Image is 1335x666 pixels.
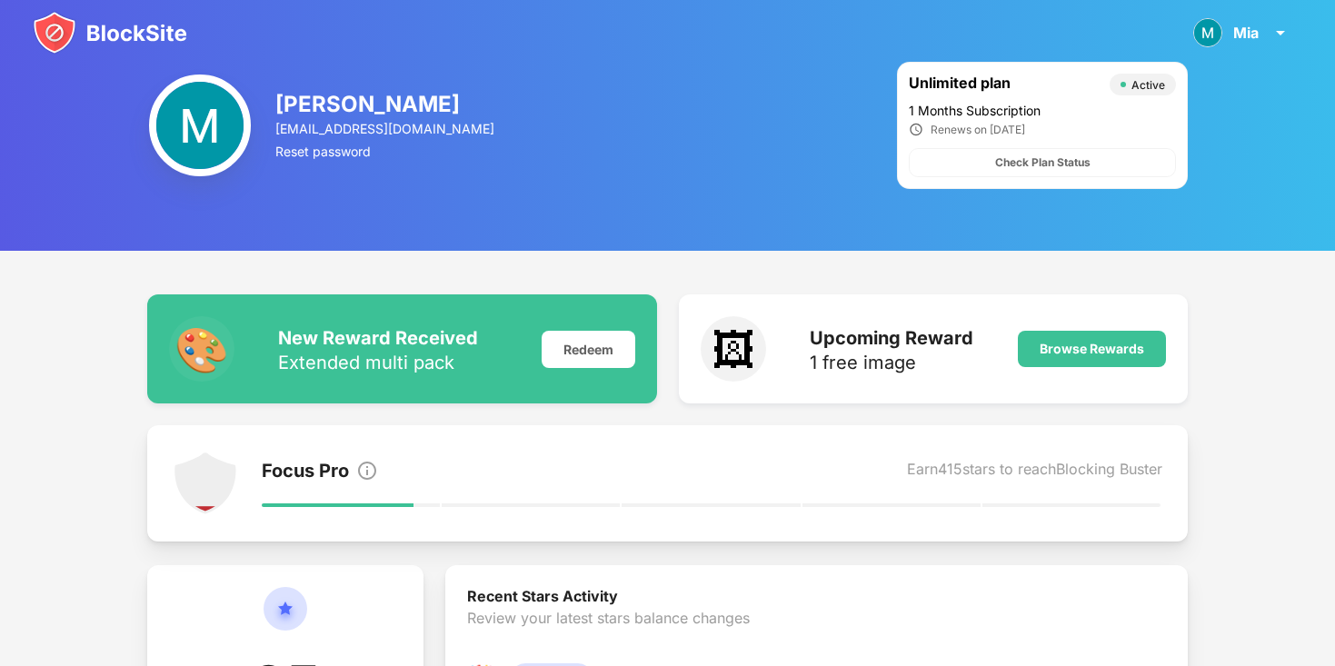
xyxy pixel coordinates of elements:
div: Check Plan Status [995,154,1091,172]
div: 🎨 [169,316,234,382]
div: [EMAIL_ADDRESS][DOMAIN_NAME] [275,121,497,136]
div: Upcoming Reward [810,327,973,349]
div: Focus Pro [262,460,349,485]
img: info.svg [356,460,378,482]
div: 1 free image [810,353,973,372]
img: ACg8ocLj0YWUUYAtObuXKWbABgefPPe4NhFQABSCCC_KPiiZf3_l=s96-c [149,75,251,176]
div: Browse Rewards [1040,342,1144,356]
div: 🖼 [701,316,766,382]
div: Renews on [DATE] [931,123,1025,136]
img: clock_ic.svg [909,122,923,137]
div: Earn 415 stars to reach Blocking Buster [907,460,1162,485]
div: Unlimited plan [909,74,1101,95]
div: New Reward Received [278,327,478,349]
div: Recent Stars Activity [467,587,1166,609]
div: [PERSON_NAME] [275,91,497,117]
div: Active [1131,78,1165,92]
img: points-level-1.svg [173,451,238,516]
div: Redeem [542,331,635,368]
div: Reset password [275,144,497,159]
img: blocksite-icon.svg [33,11,187,55]
div: Mia [1233,24,1259,42]
div: Review your latest stars balance changes [467,609,1166,663]
img: circle-star.svg [264,587,307,652]
div: Extended multi pack [278,353,478,372]
img: ACg8ocLj0YWUUYAtObuXKWbABgefPPe4NhFQABSCCC_KPiiZf3_l=s96-c [1193,18,1222,47]
div: 1 Months Subscription [909,103,1176,118]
